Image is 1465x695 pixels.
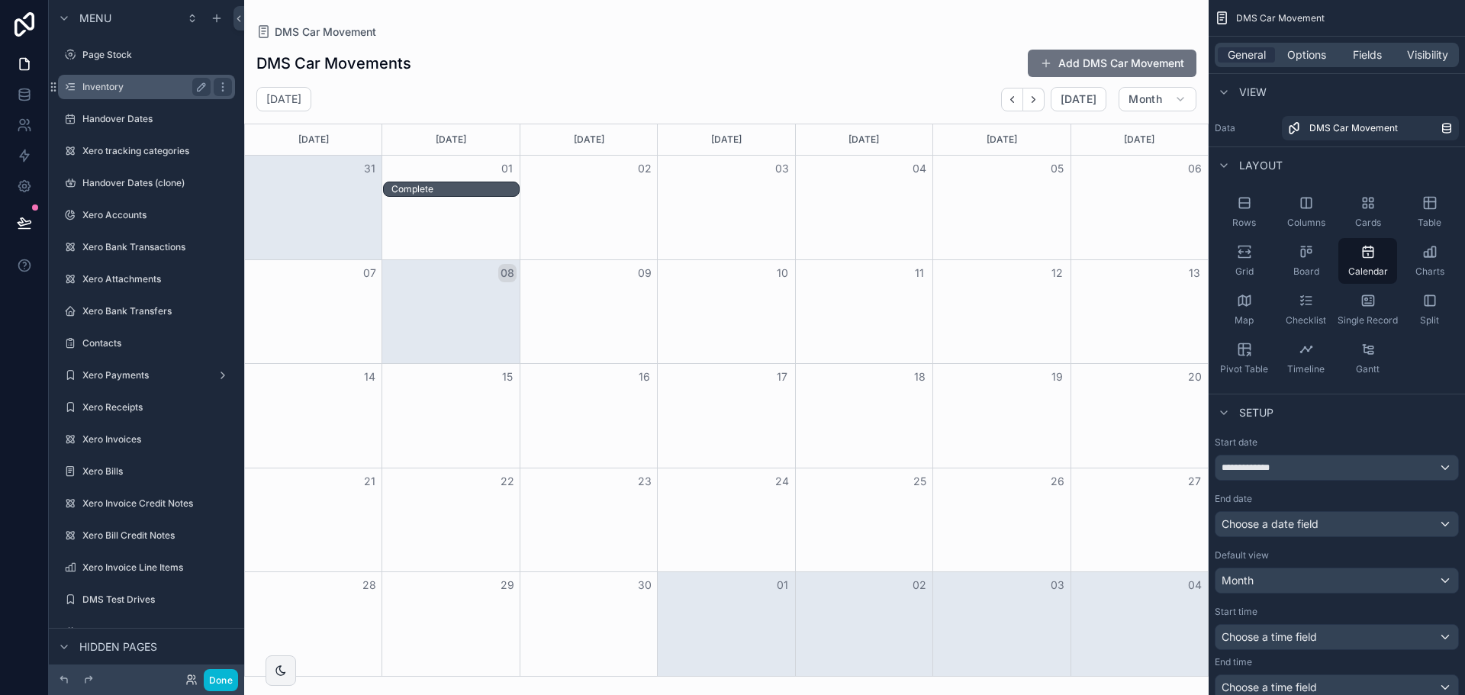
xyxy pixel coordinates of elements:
button: Single Record [1338,287,1397,333]
span: Options [1287,47,1326,63]
button: 03 [1048,576,1067,594]
label: Xero Invoice Line Items [82,561,232,574]
a: Xero Bill Credit Notes [58,523,235,548]
span: Single Record [1338,314,1398,327]
button: Table [1400,189,1459,235]
button: 16 [636,368,654,386]
span: Table [1418,217,1441,229]
span: Layout [1239,158,1283,173]
button: 21 [360,472,378,491]
span: Pivot Table [1220,363,1268,375]
a: Xero Bills [58,459,235,484]
a: Xero Bank Transfers [58,299,235,323]
a: Page Stock [58,43,235,67]
label: Xero tracking categories [82,145,232,157]
button: 11 [910,264,929,282]
span: General [1228,47,1266,63]
label: DMS Proposals [82,626,232,638]
button: 07 [360,264,378,282]
label: Xero Payments [82,369,211,381]
button: 27 [1186,472,1204,491]
label: End date [1215,493,1252,505]
label: Xero Bank Transactions [82,241,232,253]
div: Complete [391,183,518,195]
button: 10 [773,264,791,282]
span: Menu [79,11,111,26]
button: 04 [910,159,929,178]
div: Complete [391,182,518,196]
label: Start date [1215,436,1257,449]
a: Xero Invoices [58,427,235,452]
button: Gantt [1338,336,1397,381]
span: Charts [1415,265,1444,278]
span: Choose a date field [1222,517,1318,530]
a: Handover Dates (clone) [58,171,235,195]
span: Map [1235,314,1254,327]
a: Xero Payments [58,363,235,388]
a: Xero Bank Transactions [58,235,235,259]
button: 22 [498,472,517,491]
span: Fields [1353,47,1382,63]
span: Cards [1355,217,1381,229]
a: Xero Receipts [58,395,235,420]
label: Contacts [82,337,232,349]
button: Grid [1215,238,1273,284]
button: 12 [1048,264,1067,282]
button: 19 [1048,368,1067,386]
a: Inventory [58,75,235,99]
span: Visibility [1407,47,1448,63]
span: View [1239,85,1267,100]
label: DMS Test Drives [82,594,232,606]
span: Rows [1232,217,1256,229]
label: Page Stock [82,49,232,61]
a: Xero Accounts [58,203,235,227]
span: Calendar [1348,265,1388,278]
button: Choose a date field [1215,511,1459,537]
button: 15 [498,368,517,386]
button: Month [1215,568,1459,594]
label: Default view [1215,549,1269,561]
button: Columns [1277,189,1335,235]
a: Xero tracking categories [58,139,235,163]
button: 30 [636,576,654,594]
button: Rows [1215,189,1273,235]
button: 13 [1186,264,1204,282]
label: Data [1215,122,1276,134]
label: Xero Attachments [82,273,232,285]
button: Charts [1400,238,1459,284]
button: 01 [773,576,791,594]
button: 20 [1186,368,1204,386]
span: Choose a time field [1222,630,1317,643]
button: Checklist [1277,287,1335,333]
button: 29 [498,576,517,594]
label: Xero Bill Credit Notes [82,529,232,542]
button: 17 [773,368,791,386]
button: 01 [498,159,517,178]
button: 25 [910,472,929,491]
span: Checklist [1286,314,1326,327]
label: Inventory [82,81,204,93]
label: Start time [1215,606,1257,618]
a: Contacts [58,331,235,356]
button: 18 [910,368,929,386]
a: DMS Test Drives [58,587,235,612]
button: Pivot Table [1215,336,1273,381]
button: Board [1277,238,1335,284]
a: Xero Invoice Credit Notes [58,491,235,516]
button: 28 [360,576,378,594]
a: Handover Dates [58,107,235,131]
a: Xero Attachments [58,267,235,291]
label: Xero Receipts [82,401,232,413]
button: Done [204,669,238,691]
button: 23 [636,472,654,491]
span: Split [1420,314,1439,327]
span: Month [1222,573,1254,588]
span: Timeline [1287,363,1325,375]
button: 05 [1048,159,1067,178]
a: Xero Invoice Line Items [58,555,235,580]
span: Hidden pages [79,639,157,655]
label: Xero Bank Transfers [82,305,232,317]
span: DMS Car Movement [1236,12,1325,24]
a: DMS Car Movement [1282,116,1459,140]
span: Grid [1235,265,1254,278]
